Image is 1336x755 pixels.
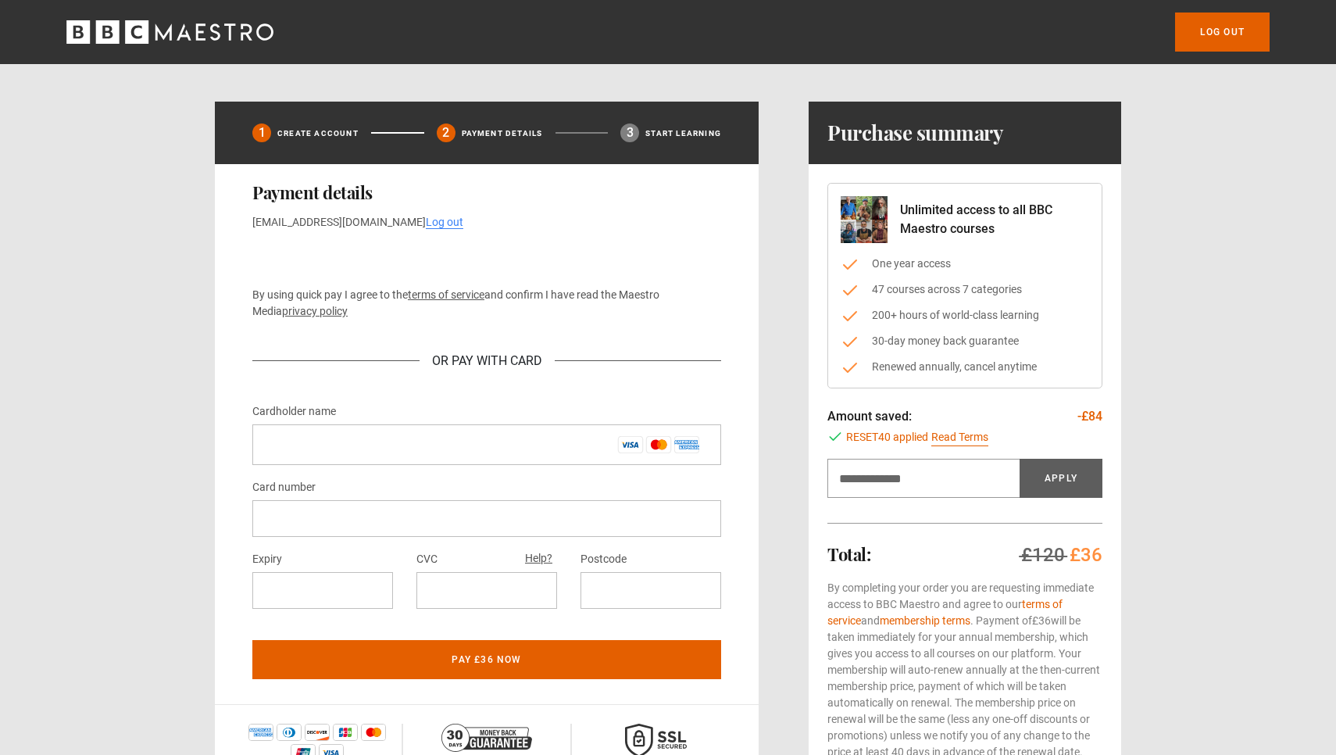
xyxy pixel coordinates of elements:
iframe: Secure card number input frame [265,511,709,526]
img: 30-day-money-back-guarantee-c866a5dd536ff72a469b.png [441,724,532,752]
p: Amount saved: [827,407,912,426]
h2: Total: [827,545,870,564]
a: Log out [426,216,463,229]
img: amex [248,724,273,741]
button: Help? [520,549,557,569]
a: membership terms [880,614,970,627]
p: [EMAIL_ADDRESS][DOMAIN_NAME] [252,214,721,231]
div: 2 [437,123,455,142]
h2: Payment details [252,183,721,202]
svg: BBC Maestro [66,20,273,44]
a: Log out [1175,13,1270,52]
iframe: Secure expiration date input frame [265,583,380,598]
p: Create Account [277,127,359,139]
iframe: Secure CVC input frame [429,583,545,598]
a: terms of service [408,288,484,301]
p: By using quick pay I agree to the and confirm I have read the Maestro Media [252,287,721,320]
p: Start learning [645,127,721,139]
a: Read Terms [931,429,988,446]
iframe: Secure postal code input frame [593,583,709,598]
li: 47 courses across 7 categories [841,281,1089,298]
img: discover [305,724,330,741]
div: Or Pay With Card [420,352,555,370]
a: privacy policy [282,305,348,317]
label: Expiry [252,550,282,569]
span: £36 [1032,614,1051,627]
span: RESET40 applied [846,429,928,446]
li: Renewed annually, cancel anytime [841,359,1089,375]
p: Payment details [462,127,543,139]
li: 30-day money back guarantee [841,333,1089,349]
div: 3 [620,123,639,142]
p: -£84 [1077,407,1102,426]
img: mastercard [361,724,386,741]
img: diners [277,724,302,741]
iframe: Secure payment button frame [252,243,721,274]
li: 200+ hours of world-class learning [841,307,1089,324]
span: £36 [1070,544,1102,566]
button: Pay £36 now [252,640,721,679]
h1: Purchase summary [827,120,1003,145]
li: One year access [841,256,1089,272]
span: £120 [1021,544,1065,566]
button: Apply [1020,459,1102,498]
label: Postcode [580,550,627,569]
label: Cardholder name [252,403,336,421]
p: Unlimited access to all BBC Maestro courses [900,201,1089,238]
div: 1 [252,123,271,142]
img: jcb [333,724,358,741]
label: Card number [252,478,316,497]
label: CVC [416,550,438,569]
